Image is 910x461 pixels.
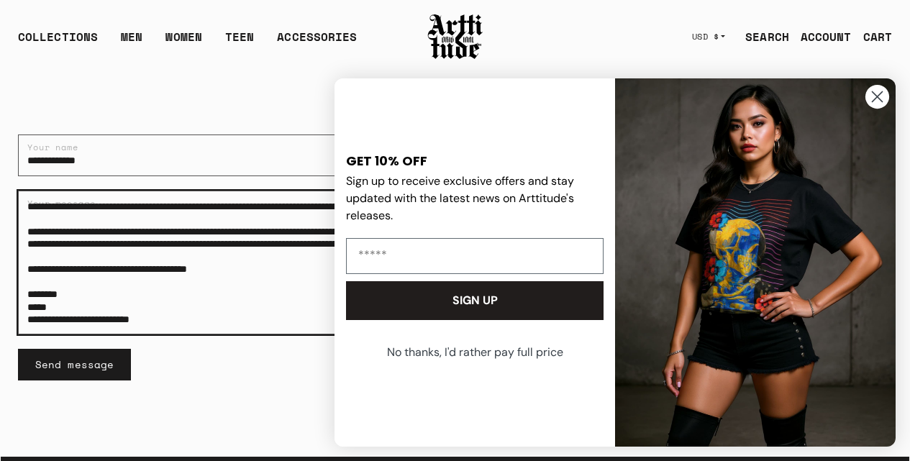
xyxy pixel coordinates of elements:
[427,12,484,61] img: Arttitude
[121,28,142,57] a: MEN
[225,28,254,57] a: TEEN
[18,134,450,176] input: Your name
[683,21,734,53] button: USD $
[18,28,98,57] div: COLLECTIONS
[692,31,719,42] span: USD $
[165,28,202,57] a: WOMEN
[18,349,131,380] button: Send message
[277,28,357,57] div: ACCESSORIES
[346,173,574,223] span: Sign up to receive exclusive offers and stay updated with the latest news on Arttitude's releases.
[346,238,604,274] input: Email
[345,334,605,370] button: No thanks, I'd rather pay full price
[6,28,368,57] ul: Main navigation
[789,22,852,51] a: ACCOUNT
[18,191,881,334] textarea: Your message
[865,84,890,109] button: Close dialog
[863,28,892,45] div: CART
[346,281,604,320] button: SIGN UP
[615,78,896,447] img: 88b40c6e-4fbe-451e-b692-af676383430e.jpeg
[734,22,789,51] a: SEARCH
[320,64,910,461] div: FLYOUT Form
[346,152,427,170] span: GET 10% OFF
[852,22,892,51] a: Open cart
